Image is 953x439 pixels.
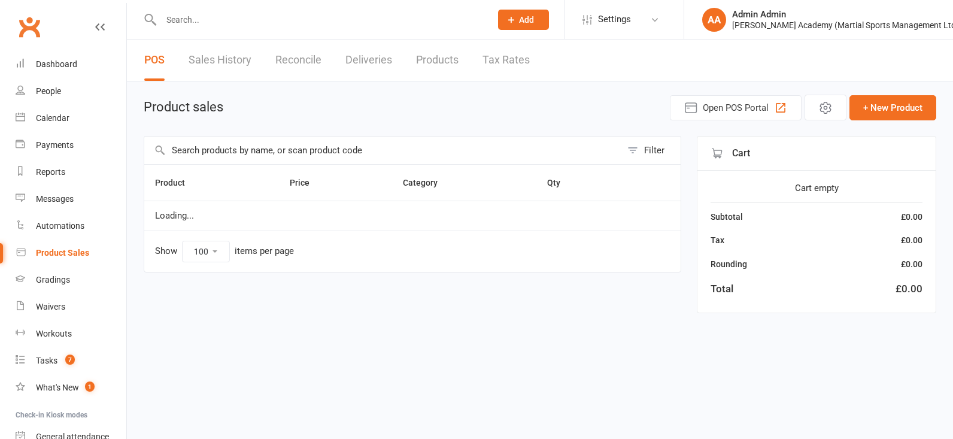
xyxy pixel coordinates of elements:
div: Cart empty [711,181,922,195]
a: POS [144,40,165,81]
div: Tax [711,234,724,247]
div: Subtotal [711,210,743,223]
span: Settings [598,6,631,33]
td: Loading... [144,201,681,231]
a: Deliveries [345,40,392,81]
span: 7 [65,355,75,365]
a: Tasks 7 [16,347,126,374]
button: Price [290,175,323,190]
a: Sales History [189,40,251,81]
div: Cart [697,137,936,171]
a: Messages [16,186,126,213]
a: Products [416,40,459,81]
a: Payments [16,132,126,159]
span: Category [403,178,451,187]
div: Rounding [711,258,747,271]
a: Tax Rates [482,40,530,81]
a: Workouts [16,320,126,347]
span: 1 [85,382,95,392]
button: Filter [621,137,681,164]
div: Waivers [36,302,65,311]
button: Qty [547,175,573,190]
div: £0.00 [901,210,922,223]
span: Add [519,15,534,25]
input: Search... [157,11,482,28]
a: Calendar [16,105,126,132]
button: Category [403,175,451,190]
a: Clubworx [14,12,44,42]
div: Total [711,281,733,297]
div: Dashboard [36,59,77,69]
span: Qty [547,178,573,187]
div: Tasks [36,356,57,365]
div: Automations [36,221,84,231]
div: Filter [644,143,664,158]
div: Messages [36,194,74,204]
span: Product [155,178,198,187]
div: £0.00 [896,281,922,297]
a: What's New1 [16,374,126,401]
a: Reconcile [275,40,321,81]
a: Waivers [16,293,126,320]
button: + New Product [849,95,936,120]
div: Show [155,241,294,262]
span: Price [290,178,323,187]
a: Dashboard [16,51,126,78]
input: Search products by name, or scan product code [144,137,621,164]
div: Payments [36,140,74,150]
h1: Product sales [144,100,223,114]
button: Add [498,10,549,30]
span: Open POS Portal [703,101,769,115]
div: Product Sales [36,248,89,258]
div: What's New [36,383,79,392]
div: £0.00 [901,258,922,271]
div: Gradings [36,275,70,284]
div: AA [702,8,726,32]
a: Automations [16,213,126,240]
a: Reports [16,159,126,186]
div: People [36,86,61,96]
a: Product Sales [16,240,126,267]
a: Gradings [16,267,126,293]
div: Calendar [36,113,69,123]
button: Product [155,175,198,190]
button: Open POS Portal [670,95,802,120]
a: People [16,78,126,105]
div: items per page [235,246,294,256]
div: Reports [36,167,65,177]
div: £0.00 [901,234,922,247]
div: Workouts [36,329,72,338]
